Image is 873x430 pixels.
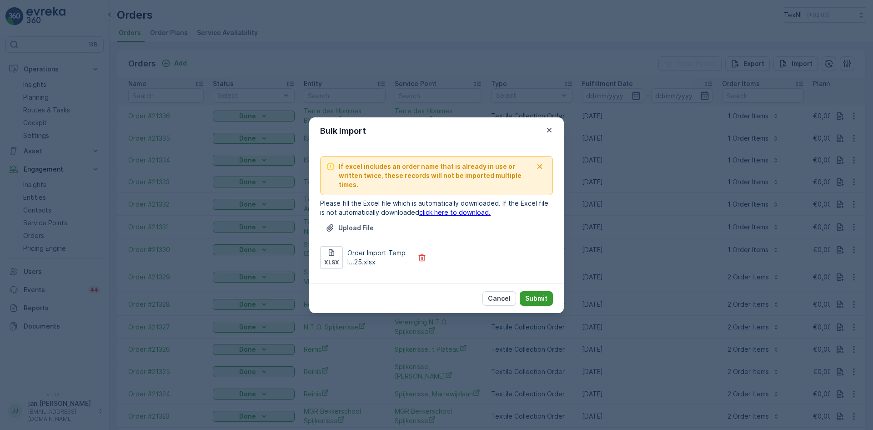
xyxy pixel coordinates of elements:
[482,291,516,306] button: Cancel
[488,294,511,303] p: Cancel
[520,291,553,306] button: Submit
[525,294,547,303] p: Submit
[338,223,374,233] p: Upload File
[320,125,366,137] p: Bulk Import
[324,259,339,266] p: xlsx
[320,221,379,235] button: Upload File
[320,199,553,217] p: Please fill the Excel file which is automatically downloaded. If the Excel file is not automatica...
[419,208,491,216] a: click here to download.
[347,248,412,267] p: Order Import Templ...25.xlsx
[339,162,532,189] span: If excel includes an order name that is already in use or written twice, these records will not b...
